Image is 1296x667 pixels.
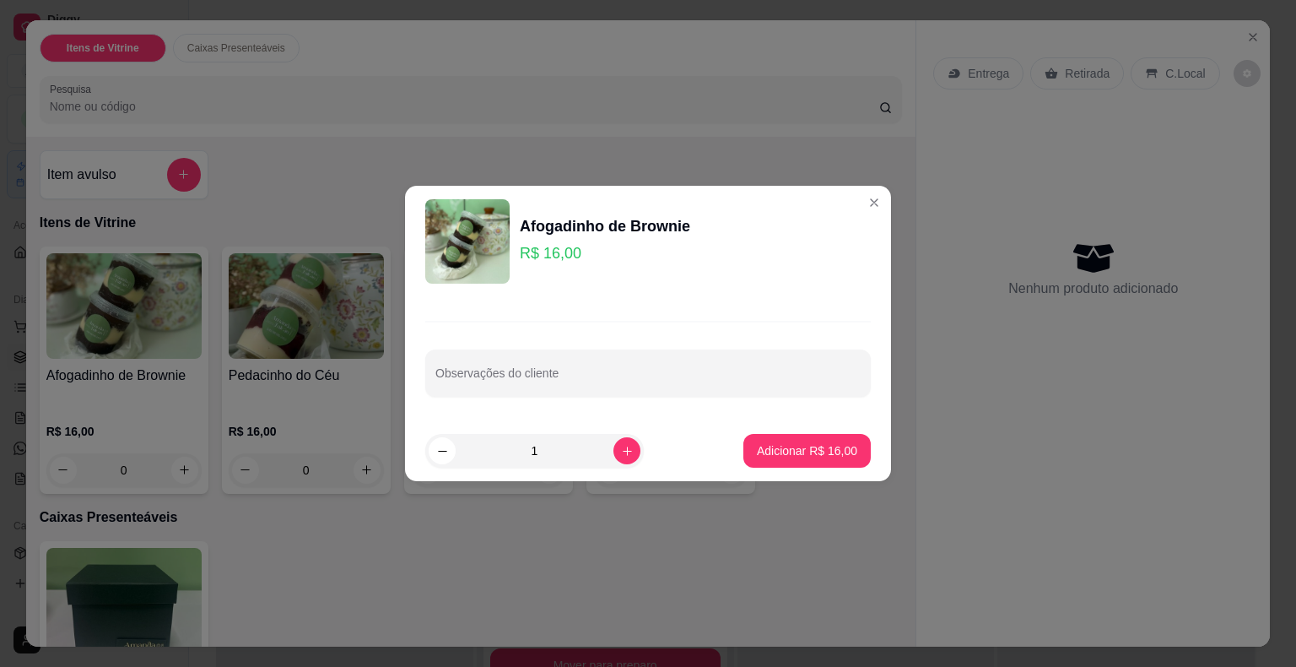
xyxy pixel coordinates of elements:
[861,189,888,216] button: Close
[743,434,871,468] button: Adicionar R$ 16,00
[520,214,690,238] div: Afogadinho de Brownie
[425,199,510,284] img: product-image
[429,437,456,464] button: decrease-product-quantity
[520,241,690,265] p: R$ 16,00
[613,437,640,464] button: increase-product-quantity
[435,371,861,388] input: Observações do cliente
[757,442,857,459] p: Adicionar R$ 16,00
